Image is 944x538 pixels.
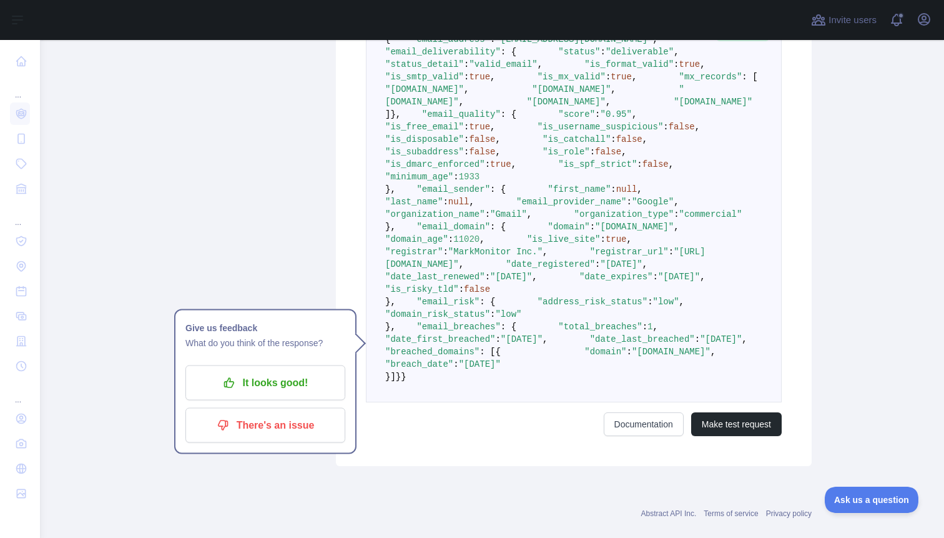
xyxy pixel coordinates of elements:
[385,359,453,369] span: "breach_date"
[647,322,652,332] span: 1
[574,209,674,219] span: "organization_type"
[584,59,674,69] span: "is_format_valid"
[674,59,679,69] span: :
[674,209,679,219] span: :
[658,272,700,282] span: "[DATE]"
[611,72,632,82] span: true
[495,347,500,357] span: {
[825,487,919,513] iframe: Toggle Customer Support
[443,197,448,207] span: :
[490,309,495,319] span: :
[485,209,490,219] span: :
[766,509,812,518] a: Privacy policy
[401,372,406,382] span: }
[632,197,674,207] span: "Google"
[679,297,684,307] span: ,
[601,234,606,244] span: :
[385,247,443,257] span: "registrar"
[385,122,464,132] span: "is_free_email"
[479,234,484,244] span: ,
[459,359,501,369] span: "[DATE]"
[485,159,490,169] span: :
[459,172,480,182] span: 1933
[606,234,627,244] span: true
[590,147,595,157] span: :
[606,72,611,82] span: :
[616,134,642,144] span: false
[485,272,490,282] span: :
[632,347,710,357] span: "[DOMAIN_NAME]"
[459,284,464,294] span: :
[469,134,495,144] span: false
[527,97,606,107] span: "[DOMAIN_NAME]"
[385,172,453,182] span: "minimum_age"
[479,297,495,307] span: : {
[641,509,697,518] a: Abstract API Inc.
[464,72,469,82] span: :
[595,147,621,157] span: false
[558,47,600,57] span: "status"
[448,197,470,207] span: null
[385,59,464,69] span: "status_detail"
[611,84,616,94] span: ,
[453,234,479,244] span: 11020
[490,159,511,169] span: true
[416,297,479,307] span: "email_risk"
[390,109,401,119] span: },
[490,209,527,219] span: "Gmail"
[416,184,490,194] span: "email_sender"
[385,284,459,294] span: "is_risky_tld"
[558,322,642,332] span: "total_breaches"
[10,75,30,100] div: ...
[469,72,490,82] span: true
[385,134,464,144] span: "is_disposable"
[558,109,595,119] span: "score"
[647,297,652,307] span: :
[495,334,500,344] span: :
[453,172,458,182] span: :
[590,247,669,257] span: "registrar_url"
[385,309,490,319] span: "domain_risk_status"
[385,372,390,382] span: }
[469,122,490,132] span: true
[642,134,647,144] span: ,
[490,122,495,132] span: ,
[606,47,674,57] span: "deliverable"
[443,247,448,257] span: :
[742,72,757,82] span: : [
[453,359,458,369] span: :
[469,59,537,69] span: "valid_email"
[642,322,647,332] span: :
[663,122,668,132] span: :
[543,334,548,344] span: ,
[464,134,469,144] span: :
[479,347,495,357] span: : [
[642,159,669,169] span: false
[700,334,742,344] span: "[DATE]"
[538,59,543,69] span: ,
[548,222,589,232] span: "domain"
[538,122,664,132] span: "is_username_suspicious"
[632,109,637,119] span: ,
[632,72,637,82] span: ,
[422,109,501,119] span: "email_quality"
[653,272,658,282] span: :
[464,59,469,69] span: :
[691,412,782,436] button: Make test request
[532,272,537,282] span: ,
[669,159,674,169] span: ,
[611,134,616,144] span: :
[637,184,642,194] span: ,
[595,259,600,269] span: :
[185,336,345,351] p: What do you think of the response?
[532,84,611,94] span: "[DOMAIN_NAME]"
[601,109,632,119] span: "0.95"
[527,209,532,219] span: ,
[548,184,611,194] span: "first_name"
[543,247,548,257] span: ,
[595,109,600,119] span: :
[700,59,705,69] span: ,
[385,322,396,332] span: },
[506,259,595,269] span: "date_registered"
[543,134,611,144] span: "is_catchall"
